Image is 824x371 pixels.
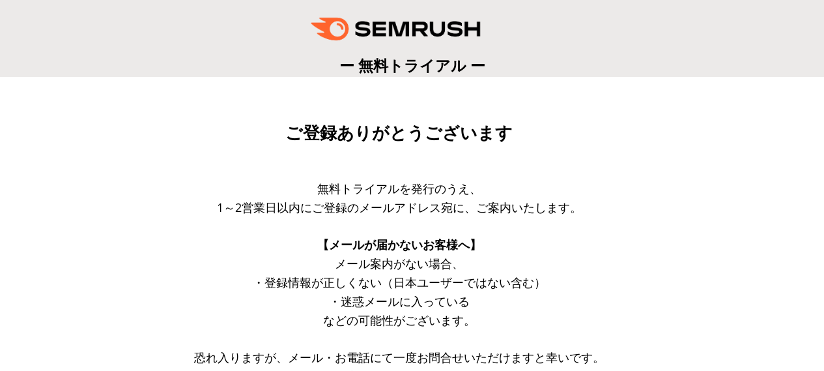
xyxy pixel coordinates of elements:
[317,237,481,252] span: 【メールが届かないお客様へ】
[253,275,546,290] span: ・登録情報が正しくない（日本ユーザーではない含む）
[329,293,470,309] span: ・迷惑メールに入っている
[285,123,513,143] span: ご登録ありがとうございます
[339,55,485,76] span: ー 無料トライアル ー
[317,181,481,196] span: 無料トライアルを発行のうえ、
[217,200,582,215] span: 1～2営業日以内にご登録のメールアドレス宛に、ご案内いたします。
[323,312,476,328] span: などの可能性がございます。
[335,256,464,271] span: メール案内がない場合、
[194,349,604,365] span: 恐れ入りますが、メール・お電話にて一度お問合せいただけますと幸いです。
